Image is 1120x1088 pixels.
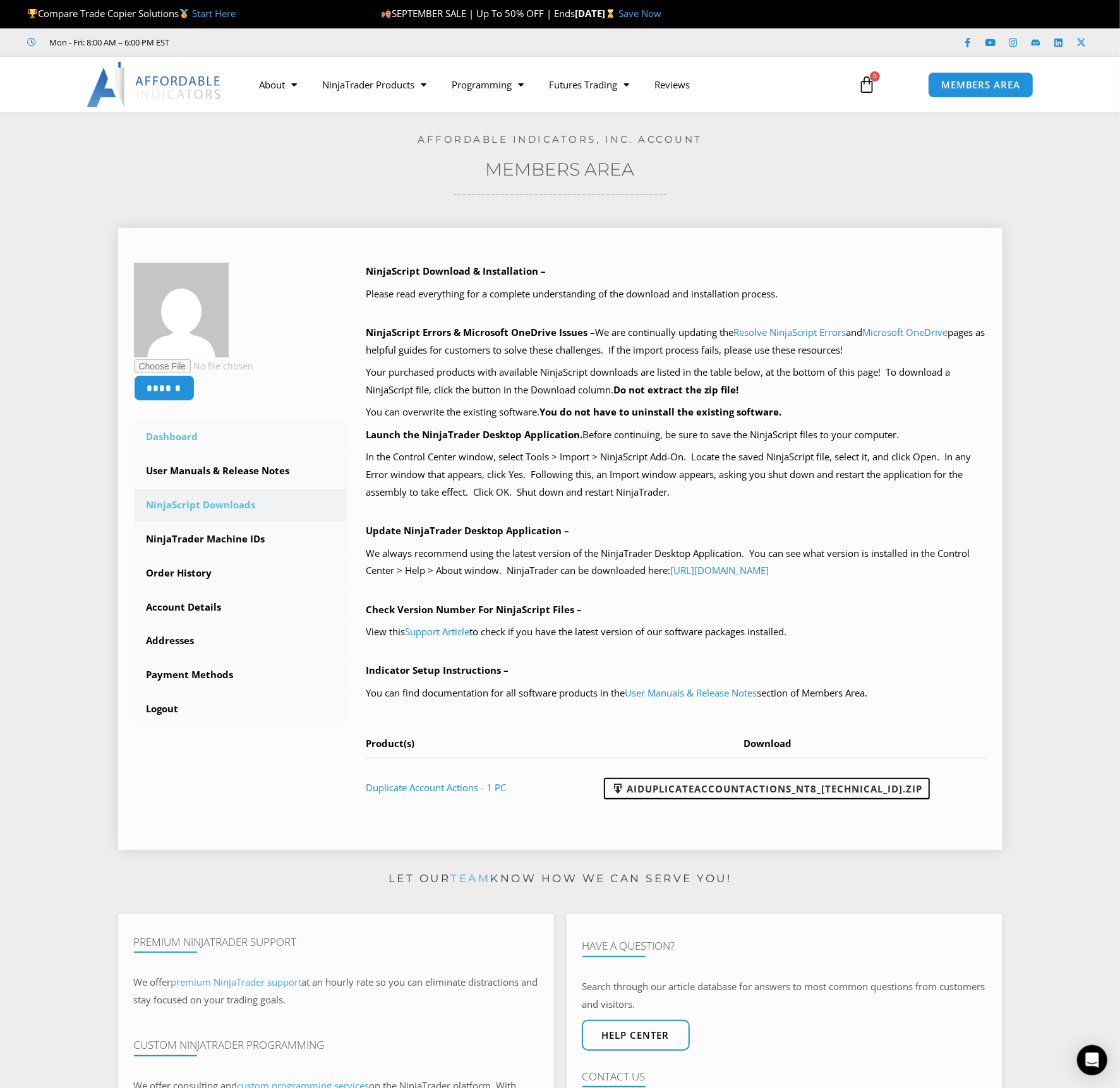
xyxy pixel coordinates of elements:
p: Please read everything for a complete understanding of the download and installation process. [366,285,987,303]
img: 🍂 [382,9,391,18]
div: Open Intercom Messenger [1077,1045,1107,1075]
h4: Have A Question? [582,940,987,952]
span: Product(s) [366,737,414,750]
a: AIDuplicateAccountActions_NT8_[TECHNICAL_ID].zip [604,778,930,799]
p: We are continually updating the and pages as helpful guides for customers to solve these challeng... [366,324,987,359]
a: 0 [839,66,894,103]
a: Members Area [486,158,635,180]
p: Let our know how we can serve you! [118,869,1003,889]
b: Update NinjaTrader Desktop Application – [366,524,569,537]
h4: Premium NinjaTrader Support [134,936,538,948]
p: Search through our article database for answers to most common questions from customers and visit... [582,978,987,1013]
a: Help center [582,1020,690,1051]
strong: [DATE] [575,7,618,20]
img: 🏆 [28,9,37,18]
a: About [247,70,310,99]
a: premium NinjaTrader support [171,976,302,988]
a: Duplicate Account Actions - 1 PC [366,781,506,794]
a: Addresses [134,625,347,657]
span: SEPTEMBER SALE | Up To 50% OFF | Ends [381,7,575,20]
a: Start Here [192,7,236,20]
a: User Manuals & Release Notes [625,686,757,699]
p: You can find documentation for all software products in the section of Members Area. [366,684,987,702]
img: 🥇 [179,9,189,18]
p: Your purchased products with available NinjaScript downloads are listed in the table below, at th... [366,364,987,399]
a: Dashboard [134,421,347,453]
img: ⌛ [606,9,615,18]
span: MEMBERS AREA [941,80,1020,90]
nav: Account pages [134,421,347,726]
a: NinjaScript Downloads [134,489,347,522]
a: NinjaTrader Products [310,70,440,99]
span: Mon - Fri: 8:00 AM – 6:00 PM EST [47,35,170,50]
span: at an hourly rate so you can eliminate distractions and stay focused on your trading goals. [134,976,538,1006]
p: We always recommend using the latest version of the NinjaTrader Desktop Application. You can see ... [366,545,987,580]
a: NinjaTrader Machine IDs [134,523,347,556]
a: Save Now [618,7,661,20]
a: Support Article [405,625,469,638]
b: Check Version Number For NinjaScript Files – [366,603,582,616]
a: Logout [134,693,347,726]
p: You can overwrite the existing software. [366,404,987,421]
a: Payment Methods [134,659,347,691]
nav: Menu [247,70,843,99]
a: User Manuals & Release Notes [134,455,347,487]
span: We offer [134,976,171,988]
iframe: Customer reviews powered by Trustpilot [188,36,377,49]
a: Microsoft OneDrive [862,326,948,338]
b: NinjaScript Download & Installation – [366,265,546,277]
p: Before continuing, be sure to save the NinjaScript files to your computer. [366,426,987,444]
a: team [450,872,490,885]
p: View this to check if you have the latest version of our software packages installed. [366,623,987,641]
a: Account Details [134,591,347,624]
a: Order History [134,557,347,590]
img: d4581f121f3765d37fb8bad2bcb3d15d3a73caffd36b09467c0deb26b45377d6 [134,263,229,357]
a: [URL][DOMAIN_NAME] [670,564,769,577]
a: MEMBERS AREA [928,72,1033,98]
span: Help center [602,1031,670,1040]
a: Resolve NinjaScript Errors [733,326,846,338]
b: NinjaScript Errors & Microsoft OneDrive Issues – [366,326,595,338]
h4: Contact Us [582,1070,987,1083]
b: Launch the NinjaTrader Desktop Application. [366,428,582,441]
a: Programming [440,70,537,99]
span: Download [744,737,792,750]
a: Reviews [642,70,703,99]
b: You do not have to uninstall the existing software. [539,405,781,418]
b: Do not extract the zip file! [613,383,738,396]
span: 0 [870,71,880,81]
h4: Custom NinjaTrader Programming [134,1039,538,1051]
p: In the Control Center window, select Tools > Import > NinjaScript Add-On. Locate the saved NinjaS... [366,448,987,501]
span: Compare Trade Copier Solutions [27,7,236,20]
a: Futures Trading [537,70,642,99]
a: Affordable Indicators, Inc. Account [418,133,702,145]
img: LogoAI | Affordable Indicators – NinjaTrader [87,62,222,107]
b: Indicator Setup Instructions – [366,664,509,676]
